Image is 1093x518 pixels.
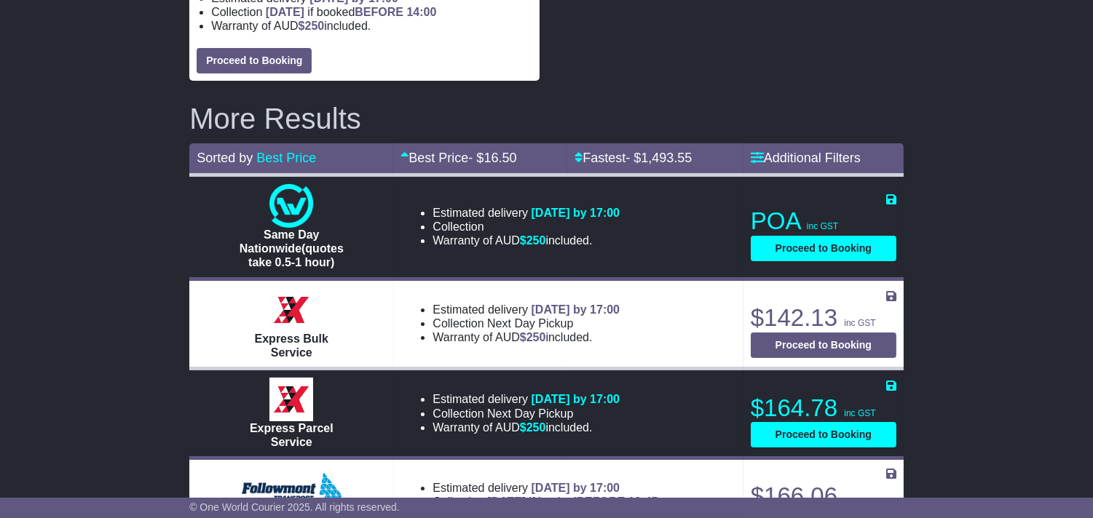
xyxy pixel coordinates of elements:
[255,332,328,359] span: Express Bulk Service
[487,317,573,330] span: Next Day Pickup
[484,151,516,165] span: 16.50
[266,6,436,18] span: if booked
[526,234,546,247] span: 250
[433,421,620,434] li: Warranty of AUD included.
[269,184,313,228] img: One World Courier: Same Day Nationwide(quotes take 0.5-1 hour)
[197,151,253,165] span: Sorted by
[751,151,861,165] a: Additional Filters
[626,151,692,165] span: - $
[532,482,620,494] span: [DATE] by 17:00
[751,207,896,236] p: POA
[189,501,400,513] span: © One World Courier 2025. All rights reserved.
[433,220,620,234] li: Collection
[400,151,516,165] a: Best Price- $16.50
[526,421,546,434] span: 250
[751,332,896,358] button: Proceed to Booking
[844,496,875,506] span: inc GST
[532,393,620,405] span: [DATE] by 17:00
[269,288,313,332] img: Border Express: Express Bulk Service
[577,495,626,508] span: BEFORE
[751,482,896,511] p: $166.06
[487,495,658,508] span: if booked
[211,5,532,19] li: Collection
[807,221,838,231] span: inc GST
[532,207,620,219] span: [DATE] by 17:00
[433,234,620,247] li: Warranty of AUD included.
[240,228,344,268] span: Same Day Nationwide(quotes take 0.5-1 hour)
[520,331,546,343] span: $
[211,19,532,33] li: Warranty of AUD included.
[751,303,896,332] p: $142.13
[433,392,620,406] li: Estimated delivery
[433,206,620,220] li: Estimated delivery
[433,303,620,316] li: Estimated delivery
[433,495,658,509] li: Collection
[641,151,692,165] span: 1,493.55
[532,303,620,316] span: [DATE] by 17:00
[844,318,875,328] span: inc GST
[305,20,325,32] span: 250
[197,48,312,73] button: Proceed to Booking
[266,6,304,18] span: [DATE]
[520,234,546,247] span: $
[299,20,325,32] span: $
[751,236,896,261] button: Proceed to Booking
[628,495,658,508] span: 13:45
[487,495,526,508] span: [DATE]
[242,473,342,517] img: Followmont Transport: Domestic
[256,151,316,165] a: Best Price
[433,330,620,344] li: Warranty of AUD included.
[406,6,436,18] span: 14:00
[520,421,546,434] span: $
[433,316,620,330] li: Collection
[433,407,620,421] li: Collection
[433,481,658,495] li: Estimated delivery
[355,6,403,18] span: BEFORE
[751,394,896,423] p: $164.78
[189,103,904,135] h2: More Results
[575,151,692,165] a: Fastest- $1,493.55
[751,422,896,447] button: Proceed to Booking
[526,331,546,343] span: 250
[844,408,875,418] span: inc GST
[487,407,573,420] span: Next Day Pickup
[250,422,334,448] span: Express Parcel Service
[468,151,516,165] span: - $
[269,378,313,421] img: Border Express: Express Parcel Service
